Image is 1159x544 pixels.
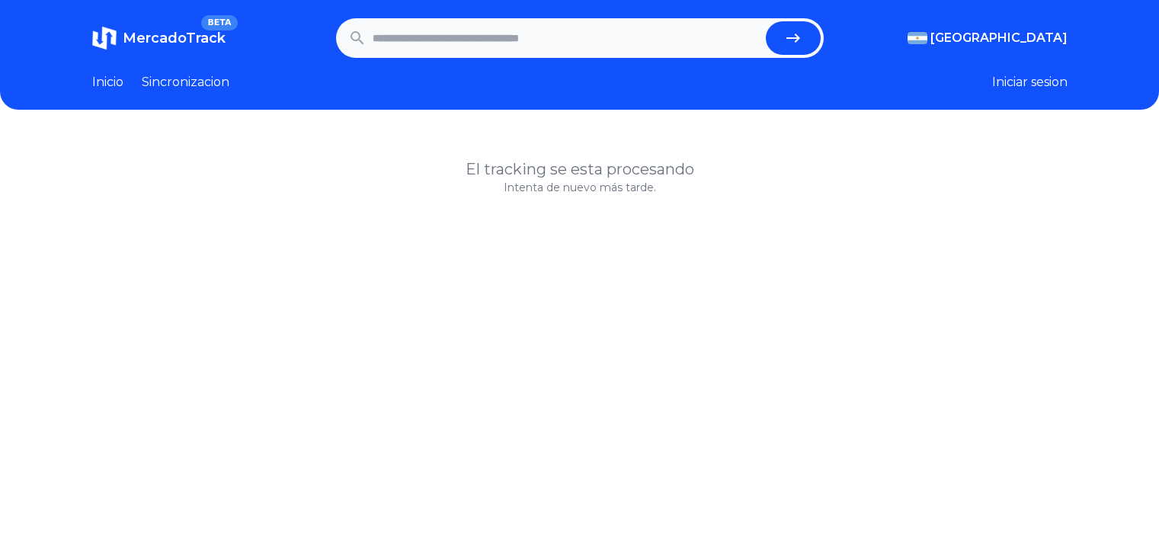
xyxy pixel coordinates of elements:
[908,29,1068,47] button: [GEOGRAPHIC_DATA]
[92,26,117,50] img: MercadoTrack
[992,73,1068,91] button: Iniciar sesion
[142,73,229,91] a: Sincronizacion
[930,29,1068,47] span: [GEOGRAPHIC_DATA]
[123,30,226,46] span: MercadoTrack
[908,32,927,44] img: Argentina
[92,158,1068,180] h1: El tracking se esta procesando
[92,26,226,50] a: MercadoTrackBETA
[92,73,123,91] a: Inicio
[92,180,1068,195] p: Intenta de nuevo más tarde.
[201,15,237,30] span: BETA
